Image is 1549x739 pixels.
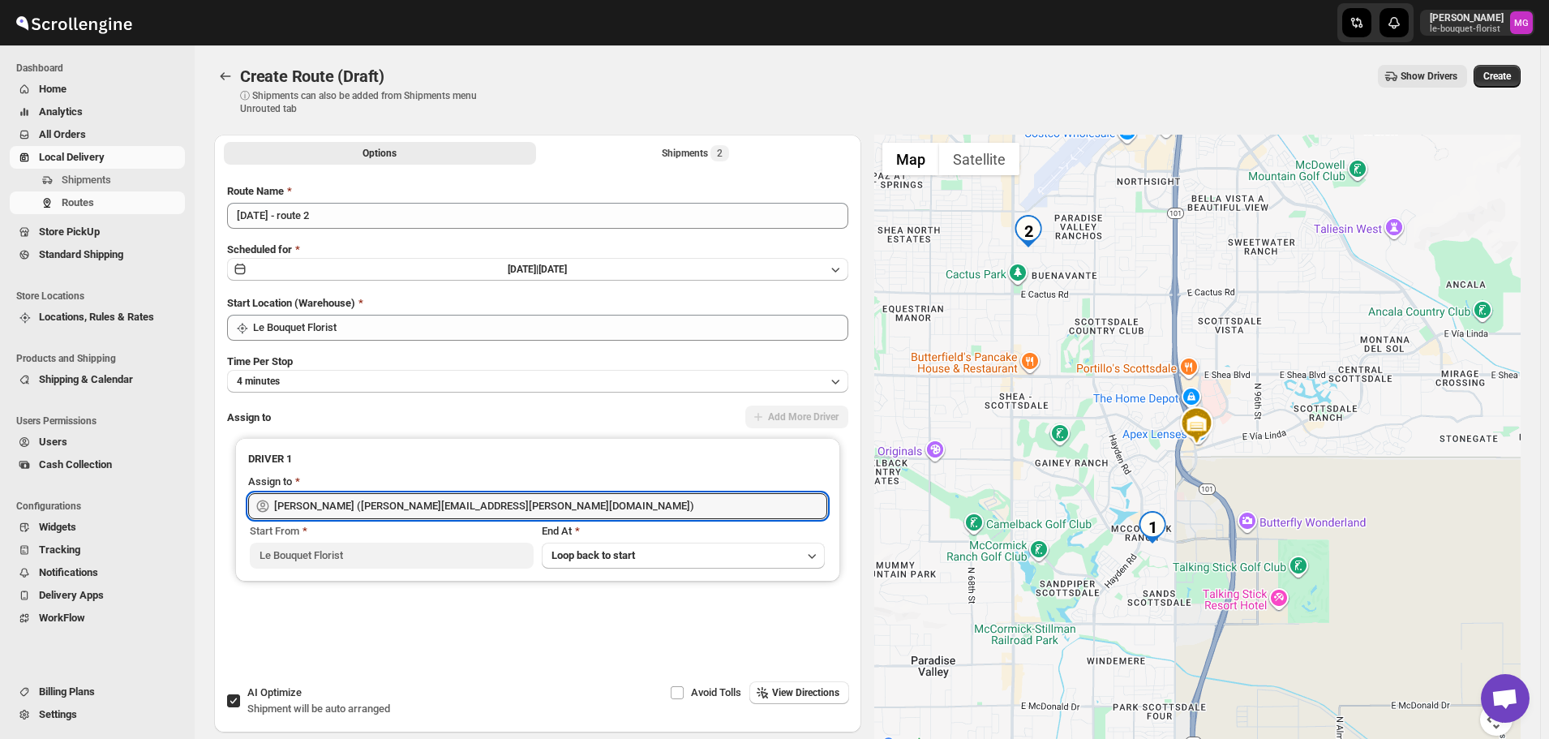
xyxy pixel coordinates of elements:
button: Map camera controls [1480,703,1513,736]
button: Tracking [10,539,185,561]
span: Settings [39,708,77,720]
button: Loop back to start [542,543,826,569]
span: Start Location (Warehouse) [227,297,355,309]
p: le-bouquet-florist [1430,24,1504,34]
div: Shipments [662,145,729,161]
button: Shipments [10,169,185,191]
p: [PERSON_NAME] [1430,11,1504,24]
span: Route Name [227,185,284,197]
span: Loop back to start [551,549,635,561]
div: Open chat [1481,674,1530,723]
span: Melody Gluth [1510,11,1533,34]
span: Configurations [16,500,187,513]
p: ⓘ Shipments can also be added from Shipments menu Unrouted tab [240,89,496,115]
span: [DATE] | [508,264,539,275]
span: Options [363,147,397,160]
button: Settings [10,703,185,726]
button: Widgets [10,516,185,539]
span: Users Permissions [16,415,187,428]
span: Dashboard [16,62,187,75]
text: MG [1514,18,1529,28]
button: Analytics [10,101,185,123]
button: Show Drivers [1378,65,1467,88]
input: Eg: Bengaluru Route [227,203,848,229]
button: [DATE]|[DATE] [227,258,848,281]
span: Users [39,436,67,448]
h3: DRIVER 1 [248,451,827,467]
button: Show street map [882,143,939,175]
span: Assign to [227,411,271,423]
button: Shipping & Calendar [10,368,185,391]
span: Locations, Rules & Rates [39,311,154,323]
span: Home [39,83,67,95]
button: View Directions [749,681,849,704]
span: Shipments [62,174,111,186]
button: Routes [10,191,185,214]
input: Search location [253,315,848,341]
div: All Route Options [214,170,861,681]
span: Local Delivery [39,151,105,163]
span: Routes [62,196,94,208]
span: Avoid Tolls [691,686,741,698]
button: Users [10,431,185,453]
span: Create Route (Draft) [240,67,384,86]
button: Home [10,78,185,101]
span: Scheduled for [227,243,292,256]
span: Cash Collection [39,458,112,470]
span: Shipment will be auto arranged [247,702,390,715]
img: ScrollEngine [13,2,135,43]
span: View Directions [772,686,839,699]
button: Locations, Rules & Rates [10,306,185,329]
button: Create [1474,65,1521,88]
span: Standard Shipping [39,248,123,260]
button: 4 minutes [227,370,848,393]
span: Start From [250,525,299,537]
div: Assign to [248,474,292,490]
span: Shipping & Calendar [39,373,133,385]
button: Show satellite imagery [939,143,1019,175]
span: WorkFlow [39,612,85,624]
span: Tracking [39,544,80,556]
button: WorkFlow [10,607,185,629]
div: End At [542,523,826,539]
button: Billing Plans [10,681,185,703]
span: Create [1483,70,1511,83]
div: 2 [1012,215,1045,247]
button: User menu [1420,10,1534,36]
input: Search assignee [274,493,827,519]
button: Cash Collection [10,453,185,476]
span: Products and Shipping [16,352,187,365]
span: Billing Plans [39,685,95,698]
div: 1 [1136,511,1169,544]
span: 4 minutes [237,375,280,388]
button: Delivery Apps [10,584,185,607]
span: Widgets [39,521,76,533]
button: Notifications [10,561,185,584]
span: Delivery Apps [39,589,104,601]
span: Analytics [39,105,83,118]
span: Show Drivers [1401,70,1457,83]
span: All Orders [39,128,86,140]
span: [DATE] [539,264,567,275]
button: Routes [214,65,237,88]
span: Store PickUp [39,226,100,238]
span: Time Per Stop [227,355,293,367]
span: Store Locations [16,290,187,303]
span: AI Optimize [247,686,302,698]
button: Selected Shipments [539,142,852,165]
button: All Route Options [224,142,536,165]
span: Notifications [39,566,98,578]
button: All Orders [10,123,185,146]
span: 2 [717,147,723,160]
